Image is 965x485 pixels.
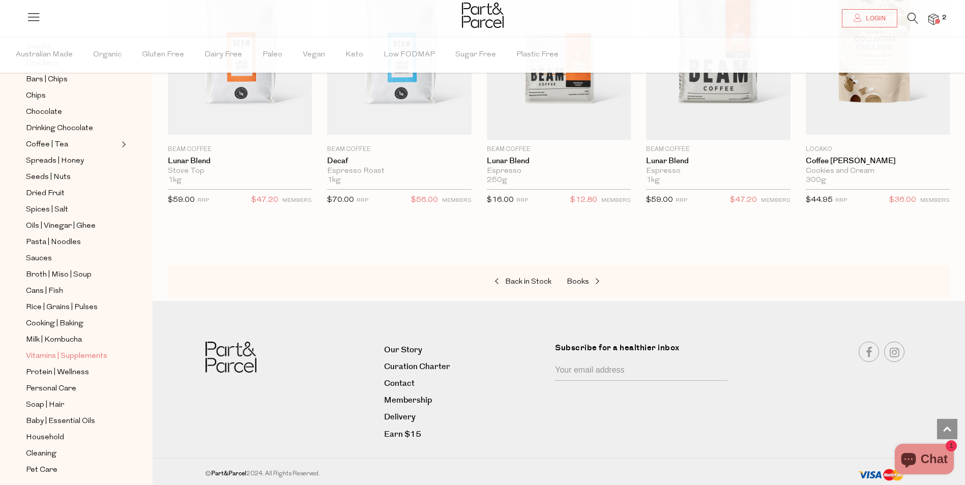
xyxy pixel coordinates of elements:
a: Cleaning [26,447,119,460]
span: Household [26,432,64,444]
span: Organic [93,37,122,73]
span: Cooking | Baking [26,318,83,330]
span: Back in Stock [505,278,551,286]
span: $56.00 [411,194,438,207]
a: Coffee | Tea [26,138,119,151]
a: Membership [384,393,547,407]
a: Rice | Grains | Pulses [26,301,119,314]
span: 1kg [168,176,182,185]
span: $59.00 [168,196,195,204]
span: Drinking Chocolate [26,123,93,135]
span: $12.80 [570,194,597,207]
a: Contact [384,377,547,390]
p: Beam Coffee [646,145,790,154]
small: MEMBERS [282,198,312,203]
span: Keto [345,37,363,73]
span: Protein | Wellness [26,367,89,379]
small: MEMBERS [920,198,950,203]
a: Spreads | Honey [26,155,119,167]
span: Coffee | Tea [26,139,68,151]
span: Chocolate [26,106,62,118]
a: Cans | Fish [26,285,119,297]
span: Paleo [262,37,282,73]
span: Gluten Free [142,37,184,73]
p: Beam Coffee [168,145,312,154]
a: Milk | Kombucha [26,334,119,346]
span: Personal Care [26,383,76,395]
span: $47.20 [251,194,278,207]
a: Back in Stock [450,276,551,289]
span: Books [567,278,589,286]
a: Curation Charter [384,360,547,374]
small: RRP [357,198,368,203]
a: Broth | Miso | Soup [26,268,119,281]
a: Decaf [327,157,471,166]
a: Pet Care [26,464,119,476]
span: 300g [806,176,826,185]
a: Oils | Vinegar | Ghee [26,220,119,232]
span: Low FODMAP [384,37,435,73]
div: Cookies and Cream [806,167,950,176]
span: Sauces [26,253,52,265]
a: Baby | Essential Oils [26,415,119,428]
a: Dried Fruit [26,187,119,200]
div: © 2024. All Rights Reserved. [206,469,748,479]
img: Part&Parcel [462,3,504,28]
span: $44.95 [806,196,833,204]
small: RRP [676,198,687,203]
span: Soap | Hair [26,399,64,411]
small: MEMBERS [601,198,631,203]
span: $70.00 [327,196,354,204]
span: Spices | Salt [26,204,68,216]
span: Pasta | Noodles [26,236,81,249]
span: $16.00 [487,196,514,204]
a: Login [842,9,897,27]
span: Bars | Chips [26,74,68,86]
span: Vegan [303,37,325,73]
a: Cooking | Baking [26,317,119,330]
span: 250g [487,176,507,185]
span: Chips [26,90,46,102]
a: Books [567,276,668,289]
a: Coffee [PERSON_NAME] [806,157,950,166]
a: Earn $15 [384,428,547,441]
a: Vitamins | Supplements [26,350,119,362]
span: Rice | Grains | Pulses [26,301,98,314]
a: Lunar Blend [646,157,790,166]
a: Lunar Blend [168,157,312,166]
p: Beam Coffee [487,145,631,154]
span: Australian Made [16,37,73,73]
span: Cleaning [26,448,56,460]
small: RRP [835,198,847,203]
inbox-online-store-chat: Shopify online store chat [892,444,957,477]
span: Plastic Free [516,37,559,73]
span: $36.00 [889,194,916,207]
input: Your email address [555,361,727,381]
span: 1kg [327,176,341,185]
a: Delivery [384,410,547,424]
small: RRP [197,198,209,203]
p: Beam Coffee [327,145,471,154]
a: 2 [928,14,939,24]
a: Chips [26,89,119,102]
span: Baby | Essential Oils [26,415,95,428]
span: Sugar Free [455,37,496,73]
span: Spreads | Honey [26,155,84,167]
a: Sauces [26,252,119,265]
small: MEMBERS [761,198,791,203]
a: Protein | Wellness [26,366,119,379]
span: Dairy Free [204,37,242,73]
span: Cans | Fish [26,285,63,297]
a: Pasta | Noodles [26,236,119,249]
img: payment-methods.png [858,469,904,482]
a: Seeds | Nuts [26,171,119,184]
span: $59.00 [646,196,673,204]
a: Personal Care [26,382,119,395]
div: Espresso Roast [327,167,471,176]
span: Vitamins | Supplements [26,350,107,362]
label: Subscribe for a healthier inbox [555,342,734,361]
a: Bars | Chips [26,73,119,86]
a: Lunar Blend [487,157,631,166]
span: $47.20 [730,194,757,207]
a: Drinking Chocolate [26,122,119,135]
